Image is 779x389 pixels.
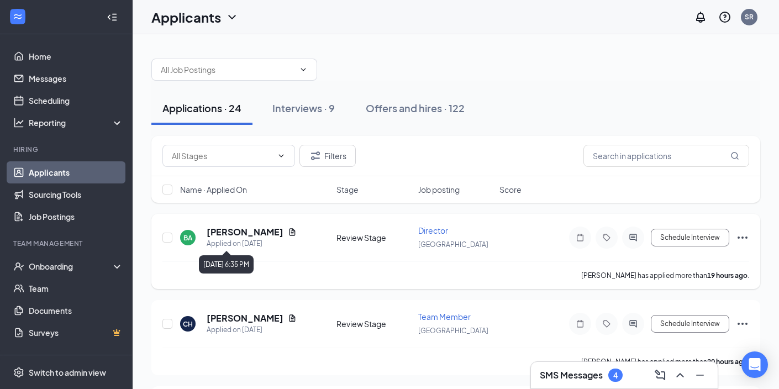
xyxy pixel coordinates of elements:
div: Switch to admin view [29,367,106,378]
svg: ActiveChat [627,233,640,242]
svg: WorkstreamLogo [12,11,23,22]
h5: [PERSON_NAME] [207,312,283,324]
svg: Tag [600,319,613,328]
a: Job Postings [29,206,123,228]
p: [PERSON_NAME] has applied more than . [581,271,749,280]
span: Director [418,225,448,235]
button: Schedule Interview [651,315,729,333]
div: Review Stage [336,318,412,329]
svg: UserCheck [13,261,24,272]
p: [PERSON_NAME] has applied more than . [581,357,749,366]
svg: Note [573,233,587,242]
div: Offers and hires · 122 [366,101,465,115]
svg: ChevronDown [225,10,239,24]
svg: Filter [309,149,322,162]
div: [DATE] 6:35 PM [199,255,254,274]
svg: ComposeMessage [654,369,667,382]
svg: Collapse [107,12,118,23]
span: Name · Applied On [180,184,247,195]
div: Applied on [DATE] [207,238,297,249]
svg: Notifications [694,10,707,24]
button: Minimize [691,366,709,384]
span: [GEOGRAPHIC_DATA] [418,240,488,249]
b: 19 hours ago [707,271,748,280]
h1: Applicants [151,8,221,27]
div: Interviews · 9 [272,101,335,115]
svg: Analysis [13,117,24,128]
div: Onboarding [29,261,114,272]
input: All Stages [172,150,272,162]
a: Team [29,277,123,299]
input: Search in applications [583,145,749,167]
div: Hiring [13,145,121,154]
div: Review Stage [336,232,412,243]
span: [GEOGRAPHIC_DATA] [418,327,488,335]
div: CH [183,319,193,329]
svg: Minimize [693,369,707,382]
a: Applicants [29,161,123,183]
a: Home [29,45,123,67]
svg: ChevronUp [673,369,687,382]
div: Open Intercom Messenger [741,351,768,378]
a: Messages [29,67,123,90]
input: All Job Postings [161,64,294,76]
a: Sourcing Tools [29,183,123,206]
span: Team Member [418,312,471,322]
div: 4 [613,371,618,380]
button: ComposeMessage [651,366,669,384]
button: ChevronUp [671,366,689,384]
b: 20 hours ago [707,358,748,366]
svg: Ellipses [736,317,749,330]
span: Job posting [418,184,460,195]
svg: Note [573,319,587,328]
svg: Document [288,314,297,323]
button: Schedule Interview [651,229,729,246]
svg: QuestionInfo [718,10,731,24]
div: Applied on [DATE] [207,324,297,335]
div: BA [183,233,192,243]
svg: ChevronDown [277,151,286,160]
svg: Document [288,228,297,236]
svg: Tag [600,233,613,242]
div: Applications · 24 [162,101,241,115]
div: Reporting [29,117,124,128]
svg: Ellipses [736,231,749,244]
span: Stage [336,184,359,195]
svg: Settings [13,367,24,378]
a: SurveysCrown [29,322,123,344]
span: Score [499,184,522,195]
a: Scheduling [29,90,123,112]
h3: SMS Messages [540,369,603,381]
svg: MagnifyingGlass [730,151,739,160]
div: SR [745,12,754,22]
svg: ActiveChat [627,319,640,328]
h5: [PERSON_NAME] [207,226,283,238]
button: Filter Filters [299,145,356,167]
div: Team Management [13,239,121,248]
a: Documents [29,299,123,322]
svg: ChevronDown [299,65,308,74]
